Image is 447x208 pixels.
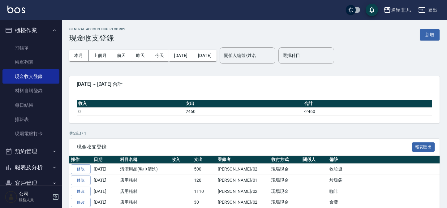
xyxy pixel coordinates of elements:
td: 店用耗材 [118,186,170,197]
button: 櫃檯作業 [2,22,59,38]
a: 修改 [71,175,91,185]
button: 報表及分析 [2,159,59,175]
button: 名留非凡 [381,4,413,16]
td: -2460 [303,107,432,115]
th: 收入 [77,100,184,108]
a: 現場電腦打卡 [2,127,59,141]
img: Person [5,191,17,203]
td: [DATE] [92,164,118,175]
td: 120 [192,175,216,186]
th: 收付方式 [270,156,301,164]
th: 收入 [170,156,193,164]
th: 關係人 [301,156,328,164]
button: 新增 [420,29,440,41]
h3: 現金收支登錄 [69,34,126,42]
button: 今天 [150,50,169,61]
a: 報表匯出 [412,144,435,149]
button: save [366,4,378,16]
button: 昨天 [131,50,150,61]
button: 登出 [416,4,440,16]
span: 現金收支登錄 [77,144,412,150]
td: 1110 [192,186,216,197]
th: 科目名稱 [118,156,170,164]
button: 客戶管理 [2,175,59,191]
button: 預約管理 [2,143,59,159]
h5: 公司 [19,191,50,197]
th: 日期 [92,156,118,164]
h2: GENERAL ACCOUNTING RECORDS [69,27,126,31]
a: 修改 [71,187,91,196]
td: 現場現金 [270,175,301,186]
td: [PERSON_NAME]/02 [216,164,270,175]
a: 打帳單 [2,41,59,55]
a: 帳單列表 [2,55,59,69]
td: 0 [77,107,184,115]
th: 操作 [69,156,92,164]
a: 每日結帳 [2,98,59,112]
button: 前天 [112,50,131,61]
td: 現場現金 [270,197,301,208]
td: 500 [192,164,216,175]
button: [DATE] [169,50,193,61]
a: 排班表 [2,112,59,127]
td: 現場現金 [270,164,301,175]
td: 2460 [184,107,303,115]
th: 合計 [303,100,432,108]
td: 30 [192,197,216,208]
td: [PERSON_NAME]/01 [216,175,270,186]
button: 報表匯出 [412,142,435,152]
button: 上個月 [88,50,112,61]
th: 支出 [184,100,303,108]
td: [PERSON_NAME]/02 [216,186,270,197]
button: 本月 [69,50,88,61]
span: [DATE] ~ [DATE] 合計 [77,81,432,87]
td: [DATE] [92,197,118,208]
button: [DATE] [193,50,217,61]
div: 名留非凡 [391,6,411,14]
td: 店用耗材 [118,197,170,208]
p: 服務人員 [19,197,50,203]
p: 共 5 筆, 1 / 1 [69,131,440,136]
th: 支出 [192,156,216,164]
td: 現場現金 [270,186,301,197]
a: 修改 [71,164,91,174]
td: [DATE] [92,175,118,186]
a: 材料自購登錄 [2,84,59,98]
a: 現金收支登錄 [2,69,59,84]
td: 店用耗材 [118,175,170,186]
img: Logo [7,6,25,13]
a: 新增 [420,32,440,37]
th: 登錄者 [216,156,270,164]
td: [DATE] [92,186,118,197]
td: [PERSON_NAME]/02 [216,197,270,208]
td: 清潔用品(毛巾清洗) [118,164,170,175]
a: 修改 [71,198,91,207]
